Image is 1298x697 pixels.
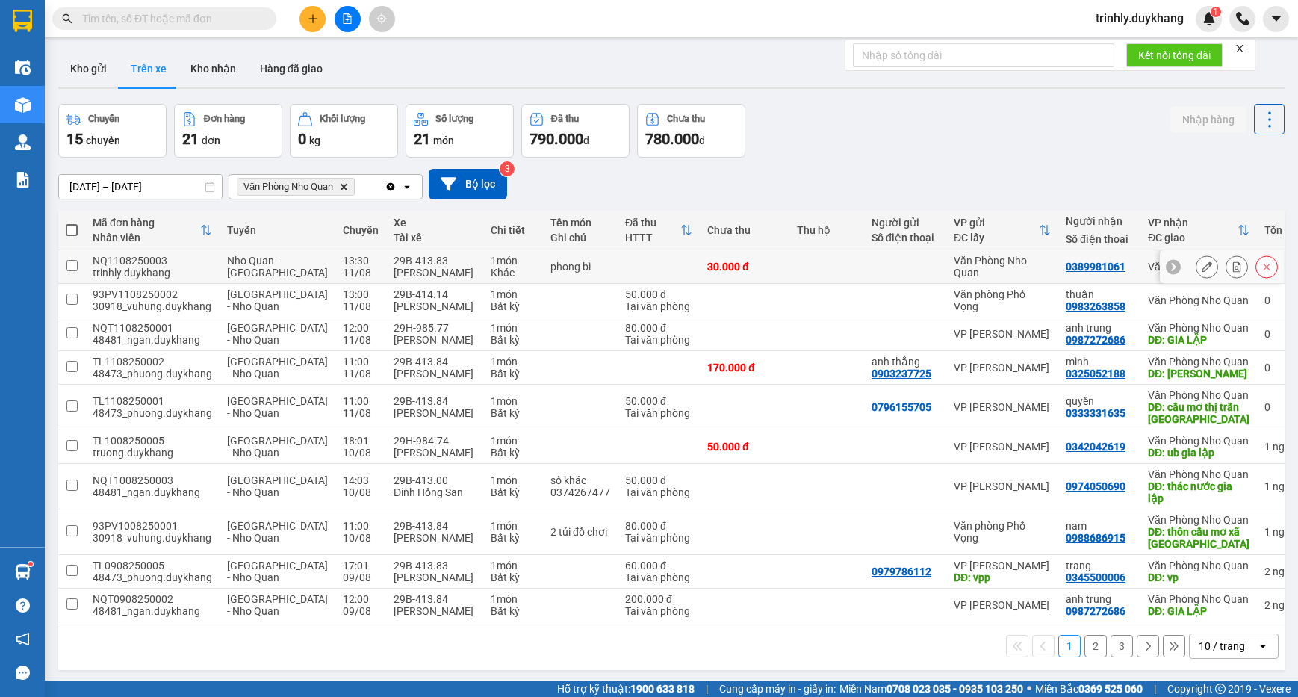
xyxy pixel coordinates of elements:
div: Chưa thu [667,114,705,124]
div: 80.000 đ [625,322,692,334]
div: phong bì [550,261,610,273]
div: 13:00 [343,288,379,300]
span: caret-down [1270,12,1283,25]
strong: 0708 023 035 - 0935 103 250 [886,683,1023,695]
div: DĐ: GIA LẬP [1148,334,1249,346]
div: DĐ: vp [1148,571,1249,583]
div: 29B-414.14 [394,288,476,300]
button: Chuyến15chuyến [58,104,167,158]
div: Mã đơn hàng [93,217,200,229]
div: Văn phòng Phố Vọng [954,288,1051,312]
span: plus [308,13,318,24]
span: Nho Quan - [GEOGRAPHIC_DATA] [227,255,328,279]
span: ngày [1273,566,1296,577]
div: 80.000 đ [625,520,692,532]
div: Người nhận [1066,215,1133,227]
div: trinhly.duykhang [93,267,212,279]
div: Bất kỳ [491,368,535,380]
div: Đinh Hồng San [394,486,476,498]
div: [PERSON_NAME] [394,368,476,380]
span: aim [376,13,387,24]
div: Bất kỳ [491,300,535,312]
div: anh thắng [872,356,939,368]
div: [PERSON_NAME] [394,447,476,459]
span: kg [309,134,320,146]
div: 50.000 đ [625,288,692,300]
div: Ghi chú [550,232,610,244]
div: Bất kỳ [491,334,535,346]
div: 29B-413.83 [394,560,476,571]
div: 1 món [491,288,535,300]
div: 29B-413.84 [394,520,476,532]
div: Tại văn phòng [625,300,692,312]
div: Văn Phòng Nho Quan [1148,514,1249,526]
div: Sửa đơn hàng [1196,255,1218,278]
div: Bất kỳ [491,605,535,617]
span: search [62,13,72,24]
span: chuyến [86,134,120,146]
span: message [16,666,30,680]
div: anh trung [1066,593,1133,605]
div: [PERSON_NAME] [394,334,476,346]
button: Chưa thu780.000đ [637,104,745,158]
div: 0987272686 [1066,605,1125,617]
div: 30918_vuhung.duykhang [93,532,212,544]
div: Chuyến [88,114,119,124]
span: ngày [1273,441,1296,453]
div: 1 món [491,322,535,334]
div: VP nhận [1148,217,1238,229]
div: 0796155705 [872,401,931,413]
input: Tìm tên, số ĐT hoặc mã đơn [82,10,258,27]
div: Văn Phòng Nho Quan [1148,560,1249,571]
div: 0974050690 [1066,480,1125,492]
img: icon-new-feature [1202,12,1216,25]
div: Tại văn phòng [625,532,692,544]
div: 11:00 [343,356,379,368]
div: 11:00 [343,395,379,407]
div: 13:30 [343,255,379,267]
div: TL1108250001 [93,395,212,407]
div: VP [PERSON_NAME] [954,328,1051,340]
div: 09/08 [343,571,379,583]
div: 0342042619 [1066,441,1125,453]
div: 200.000 đ [625,593,692,605]
button: Số lượng21món [406,104,514,158]
div: Văn Phòng Nho Quan [1148,322,1249,334]
div: Tài xế [394,232,476,244]
sup: 3 [500,161,515,176]
span: đ [699,134,705,146]
div: Văn phòng Phố Vọng [954,520,1051,544]
button: Trên xe [119,51,178,87]
div: Văn Phòng Nho Quan [1148,389,1249,401]
span: [GEOGRAPHIC_DATA] - Nho Quan [227,322,328,346]
div: 12:00 [343,322,379,334]
div: 29H-984.74 [394,435,476,447]
div: 50.000 đ [625,395,692,407]
div: 170.000 đ [707,362,782,374]
div: 11:00 [343,520,379,532]
div: Văn Phòng Nho Quan [1148,435,1249,447]
span: Miền Bắc [1035,681,1143,697]
div: TL1108250002 [93,356,212,368]
th: Toggle SortBy [946,211,1058,250]
th: Toggle SortBy [618,211,700,250]
div: Văn Phòng Nho Quan [1148,593,1249,605]
div: 50.000 đ [707,441,782,453]
div: 11/08 [343,368,379,380]
span: [GEOGRAPHIC_DATA] - Nho Quan [227,593,328,617]
button: caret-down [1263,6,1289,32]
button: Khối lượng0kg [290,104,398,158]
div: 17:01 [343,560,379,571]
div: 1 món [491,435,535,447]
div: VP [PERSON_NAME] [954,480,1051,492]
div: 48473_phuong.duykhang [93,368,212,380]
img: warehouse-icon [15,564,31,580]
div: 11/08 [343,334,379,346]
div: Văn Phòng Nho Quan [1148,294,1249,306]
button: Hàng đã giao [248,51,335,87]
span: [GEOGRAPHIC_DATA] - Nho Quan [227,288,328,312]
button: 2 [1084,635,1107,657]
span: copyright [1215,684,1226,694]
div: nam [1066,520,1133,532]
div: 0345500006 [1066,571,1125,583]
